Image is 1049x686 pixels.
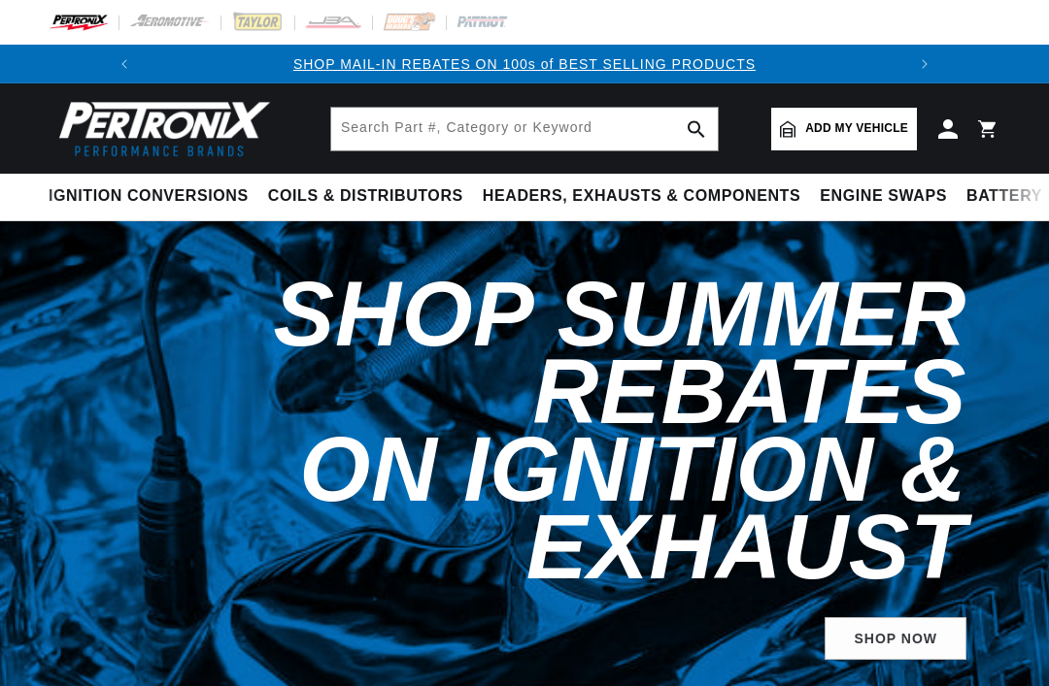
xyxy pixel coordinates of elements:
summary: Ignition Conversions [49,174,258,219]
summary: Headers, Exhausts & Components [473,174,810,219]
summary: Engine Swaps [810,174,957,219]
span: Add my vehicle [805,119,908,138]
a: Add my vehicle [771,108,917,150]
span: Headers, Exhausts & Components [483,186,800,207]
div: 1 of 2 [144,53,906,75]
a: SHOP NOW [825,617,966,661]
span: Engine Swaps [820,186,947,207]
span: Coils & Distributors [268,186,463,207]
span: Ignition Conversions [49,186,249,207]
img: Pertronix [49,95,272,162]
input: Search Part #, Category or Keyword [331,108,718,150]
h2: Shop Summer Rebates on Ignition & Exhaust [136,276,966,586]
button: search button [675,108,718,150]
button: Translation missing: en.sections.announcements.next_announcement [905,45,944,83]
summary: Coils & Distributors [258,174,473,219]
div: Announcement [144,53,906,75]
a: SHOP MAIL-IN REBATES ON 100s of BEST SELLING PRODUCTS [293,56,756,72]
button: Translation missing: en.sections.announcements.previous_announcement [105,45,144,83]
